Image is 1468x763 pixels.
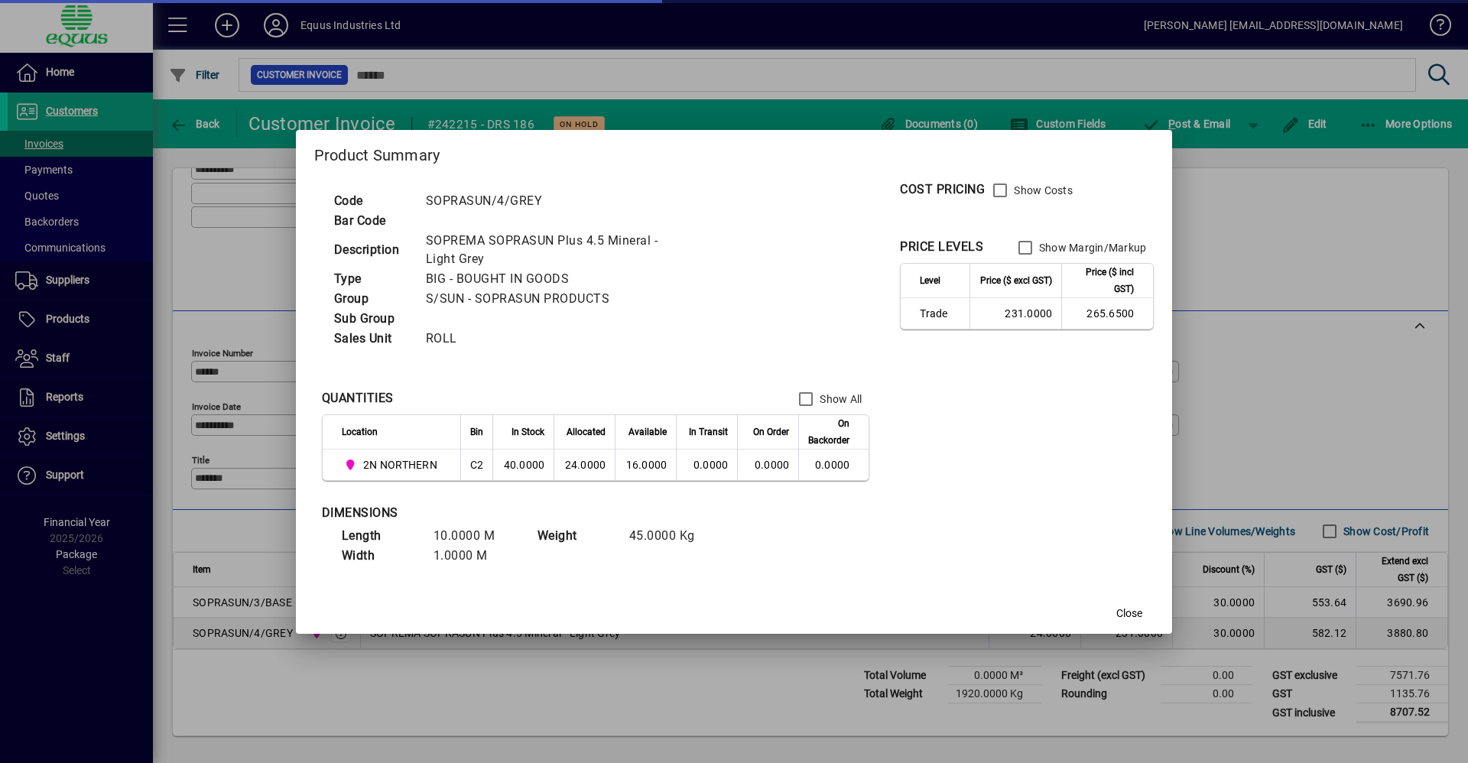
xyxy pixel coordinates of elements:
[326,231,418,269] td: Description
[326,269,418,289] td: Type
[969,298,1061,329] td: 231.0000
[1061,298,1153,329] td: 265.6500
[326,289,418,309] td: Group
[808,415,849,449] span: On Backorder
[418,329,697,349] td: ROLL
[817,391,862,407] label: Show All
[753,424,789,440] span: On Order
[460,450,493,480] td: C2
[920,272,940,289] span: Level
[1116,606,1142,622] span: Close
[622,526,713,546] td: 45.0000 Kg
[1011,183,1073,198] label: Show Costs
[567,424,606,440] span: Allocated
[426,526,518,546] td: 10.0000 M
[322,504,704,522] div: DIMENSIONS
[470,424,483,440] span: Bin
[296,130,1173,174] h2: Product Summary
[326,309,418,329] td: Sub Group
[326,329,418,349] td: Sales Unit
[693,459,729,471] span: 0.0000
[628,424,667,440] span: Available
[334,526,426,546] td: Length
[689,424,728,440] span: In Transit
[755,459,790,471] span: 0.0000
[980,272,1052,289] span: Price ($ excl GST)
[492,450,554,480] td: 40.0000
[900,238,983,256] div: PRICE LEVELS
[512,424,544,440] span: In Stock
[900,180,985,199] div: COST PRICING
[326,191,418,211] td: Code
[426,546,518,566] td: 1.0000 M
[615,450,676,480] td: 16.0000
[326,211,418,231] td: Bar Code
[1036,240,1147,255] label: Show Margin/Markup
[1105,600,1154,628] button: Close
[530,526,622,546] td: Weight
[418,289,697,309] td: S/SUN - SOPRASUN PRODUCTS
[363,457,437,472] span: 2N NORTHERN
[322,389,394,407] div: QUANTITIES
[418,231,697,269] td: SOPREMA SOPRASUN Plus 4.5 Mineral - Light Grey
[798,450,869,480] td: 0.0000
[418,191,697,211] td: SOPRASUN/4/GREY
[418,269,697,289] td: BIG - BOUGHT IN GOODS
[342,456,443,474] span: 2N NORTHERN
[334,546,426,566] td: Width
[554,450,615,480] td: 24.0000
[342,424,378,440] span: Location
[920,306,960,321] span: Trade
[1071,264,1134,297] span: Price ($ incl GST)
